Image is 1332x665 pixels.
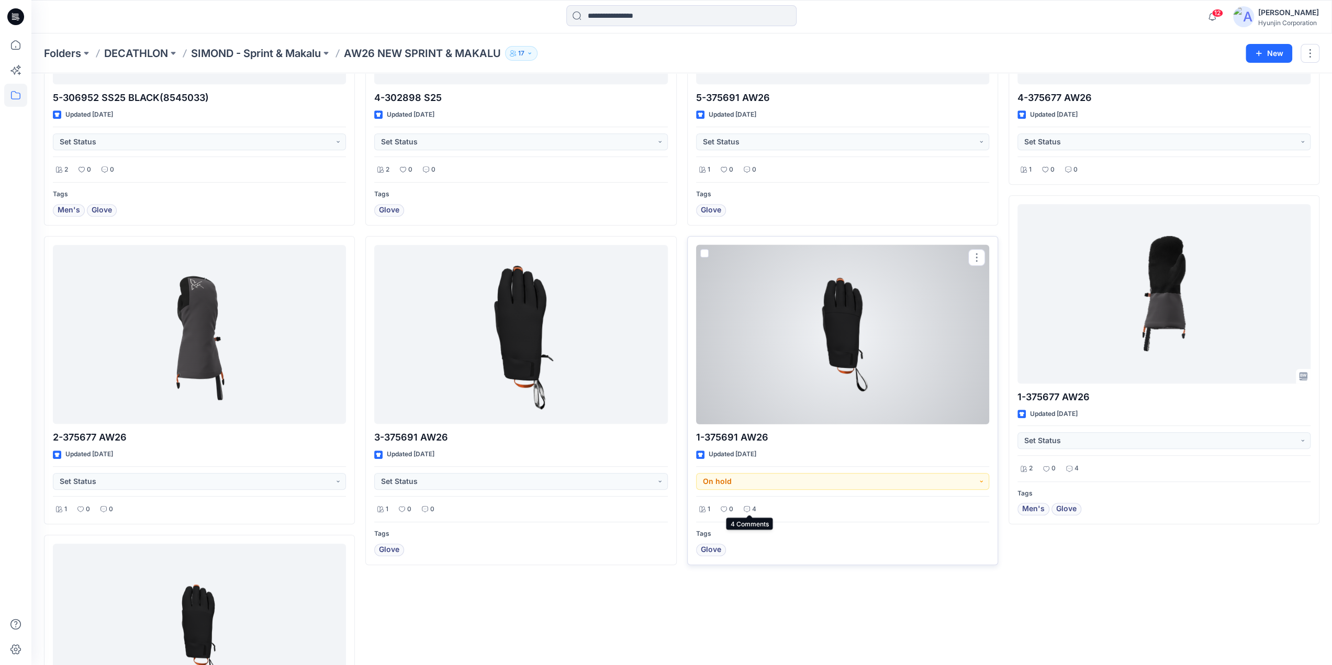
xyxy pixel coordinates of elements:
[1017,204,1311,384] a: 1-375677 AW26
[387,449,434,460] p: Updated [DATE]
[53,189,346,200] p: Tags
[87,164,91,175] p: 0
[387,109,434,120] p: Updated [DATE]
[374,430,667,445] p: 3-375691 AW26
[1029,463,1033,474] p: 2
[386,504,388,515] p: 1
[344,46,501,61] p: AW26 NEW SPRINT & MAKALU
[752,164,756,175] p: 0
[1233,6,1254,27] img: avatar
[104,46,168,61] a: DECATHLON
[431,164,435,175] p: 0
[386,164,389,175] p: 2
[1030,409,1078,420] p: Updated [DATE]
[64,504,67,515] p: 1
[379,544,399,556] span: Glove
[1050,164,1055,175] p: 0
[191,46,321,61] a: SIMOND - Sprint & Makalu
[1073,164,1078,175] p: 0
[374,189,667,200] p: Tags
[65,109,113,120] p: Updated [DATE]
[110,164,114,175] p: 0
[696,528,989,539] p: Tags
[374,91,667,105] p: 4-302898 S25
[430,504,434,515] p: 0
[1246,44,1292,63] button: New
[408,164,412,175] p: 0
[92,204,112,217] span: Glove
[58,204,80,217] span: Men's
[53,430,346,445] p: 2-375677 AW26
[1258,19,1319,27] div: Hyunjin Corporation
[708,164,710,175] p: 1
[701,204,721,217] span: Glove
[53,91,346,105] p: 5-306952 SS25 BLACK(8545033)
[696,91,989,105] p: 5-375691 AW26
[379,204,399,217] span: Glove
[518,48,524,59] p: 17
[1051,463,1056,474] p: 0
[86,504,90,515] p: 0
[1056,503,1077,515] span: Glove
[1074,463,1079,474] p: 4
[696,189,989,200] p: Tags
[53,245,346,424] a: 2-375677 AW26
[109,504,113,515] p: 0
[1030,109,1078,120] p: Updated [DATE]
[65,449,113,460] p: Updated [DATE]
[1022,503,1045,515] span: Men's
[708,504,710,515] p: 1
[1017,390,1311,404] p: 1-375677 AW26
[709,109,756,120] p: Updated [DATE]
[701,544,721,556] span: Glove
[44,46,81,61] a: Folders
[374,528,667,539] p: Tags
[696,245,989,424] a: 1-375691 AW26
[64,164,68,175] p: 2
[729,504,733,515] p: 0
[1212,9,1223,17] span: 12
[1017,91,1311,105] p: 4-375677 AW26
[709,449,756,460] p: Updated [DATE]
[374,245,667,424] a: 3-375691 AW26
[505,46,538,61] button: 17
[407,504,411,515] p: 0
[729,164,733,175] p: 0
[1017,488,1311,499] p: Tags
[1258,6,1319,19] div: [PERSON_NAME]
[1029,164,1032,175] p: 1
[696,430,989,445] p: 1-375691 AW26
[752,504,756,515] p: 4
